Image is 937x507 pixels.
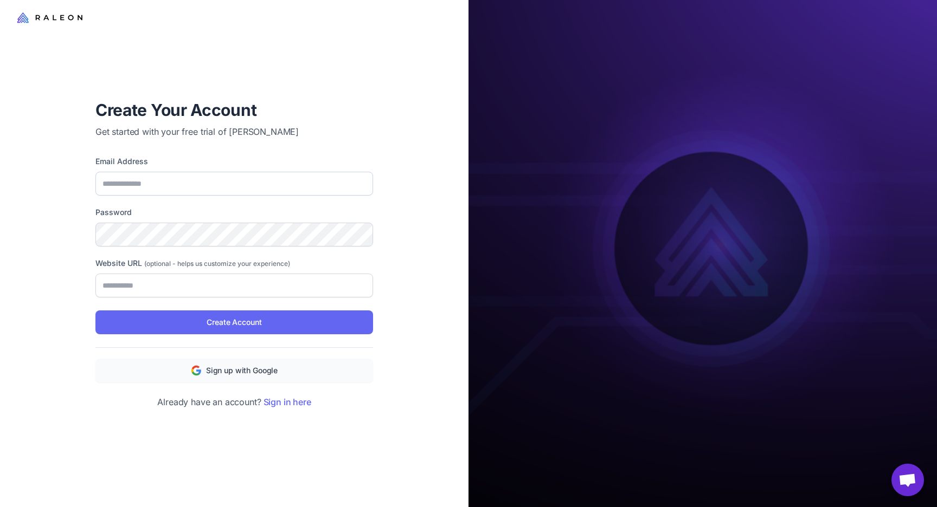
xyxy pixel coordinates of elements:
span: Sign up with Google [206,365,278,376]
button: Create Account [95,310,373,334]
span: (optional - helps us customize your experience) [144,259,290,268]
p: Already have an account? [95,395,373,408]
span: Create Account [207,316,261,328]
div: Open chat [891,464,924,496]
label: Password [95,206,373,218]
label: Website URL [95,257,373,269]
a: Sign in here [264,396,311,407]
label: Email Address [95,155,373,167]
button: Sign up with Google [95,359,373,382]
p: Get started with your free trial of [PERSON_NAME] [95,125,373,138]
h1: Create Your Account [95,99,373,121]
